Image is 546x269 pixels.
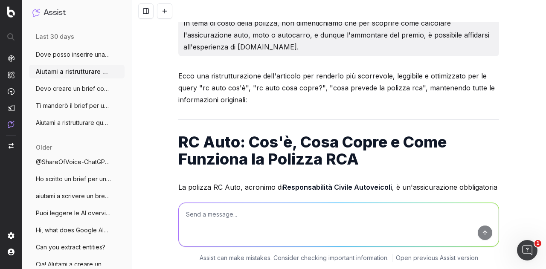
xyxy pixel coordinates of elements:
[29,99,125,113] button: Ti manderò il brief per un nuovo articol
[32,9,40,17] img: Assist
[396,254,478,262] a: Open previous Assist version
[29,65,125,78] button: Aiutami a ristrutturare questo articolo
[517,240,537,260] iframe: Intercom live chat
[8,249,15,255] img: My account
[178,133,499,168] h1: RC Auto: Cos'è, Cosa Copre e Come Funziona la Polizza RCA
[36,143,52,152] span: older
[29,206,125,220] button: Puoi leggere le AI overviews?
[29,116,125,130] button: Aiutami a ristrutturare questo articolo
[29,172,125,186] button: Ho scritto un brief per un articolo di S
[36,158,111,166] span: @ShareOfVoice-ChatGPT qual'è la share of
[29,82,125,95] button: Devo creare un brief con content outline
[36,101,111,110] span: Ti manderò il brief per un nuovo articol
[283,183,392,191] strong: Responsabilità Civile Autoveicoli
[29,48,125,61] button: Dove posso inserire una info per rispond
[8,88,15,95] img: Activation
[36,50,111,59] span: Dove posso inserire una info per rispond
[36,209,111,217] span: Puoi leggere le AI overviews?
[178,181,499,229] p: La polizza RC Auto, acronimo di , è un'assicurazione obbligatoria per legge in [GEOGRAPHIC_DATA]....
[29,223,125,237] button: Hi, what does Google AIMode respond if y
[8,121,15,128] img: Assist
[8,232,15,239] img: Setting
[29,240,125,254] button: Can you extract entities?
[36,192,111,200] span: aiutami a scrivere un breve paragrafo pe
[36,260,111,269] span: Cia! AIutami a creare un brief per un ar
[8,71,15,78] img: Intelligence
[32,7,121,19] button: Assist
[36,67,111,76] span: Aiutami a ristrutturare questo articolo
[7,6,15,17] img: Botify logo
[178,70,499,106] p: Ecco una ristrutturazione dell'articolo per renderlo più scorrevole, leggibile e ottimizzato per ...
[36,226,111,234] span: Hi, what does Google AIMode respond if y
[9,143,14,149] img: Switch project
[36,175,111,183] span: Ho scritto un brief per un articolo di S
[36,119,111,127] span: Aiutami a ristrutturare questo articolo
[534,240,541,247] span: 1
[29,155,125,169] button: @ShareOfVoice-ChatGPT qual'è la share of
[36,243,105,252] span: Can you extract entities?
[200,254,389,262] p: Assist can make mistakes. Consider checking important information.
[8,104,15,111] img: Studio
[36,32,74,41] span: last 30 days
[36,84,111,93] span: Devo creare un brief con content outline
[8,55,15,62] img: Analytics
[44,7,66,19] h1: Assist
[29,189,125,203] button: aiutami a scrivere un breve paragrafo pe
[183,17,494,53] p: In tema di costo della polizza, non dimentichiamo che per scoprire come calcolare l'assicurazione...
